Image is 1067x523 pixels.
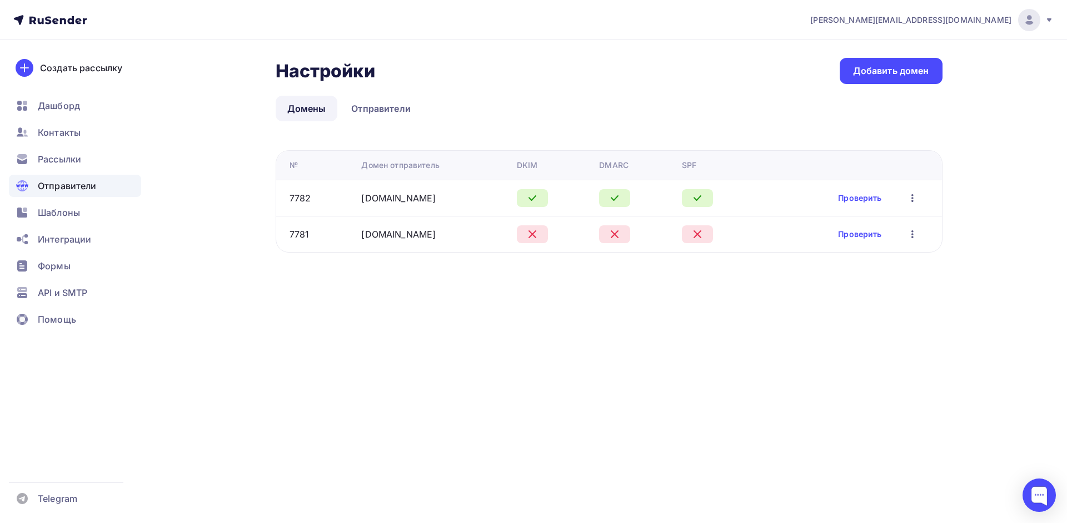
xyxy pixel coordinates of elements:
[361,229,436,240] a: [DOMAIN_NAME]
[40,61,122,75] div: Создать рассылку
[9,121,141,144] a: Контакты
[38,152,81,166] span: Рассылки
[838,193,881,204] a: Проверить
[838,229,881,240] a: Проверить
[38,286,87,299] span: API и SMTP
[9,148,141,170] a: Рассылки
[276,96,338,121] a: Домены
[38,259,71,273] span: Формы
[290,228,310,241] div: 7781
[276,60,375,82] h2: Настройки
[290,191,311,205] div: 7782
[599,160,629,171] div: DMARC
[38,126,81,139] span: Контакты
[9,175,141,197] a: Отправители
[9,95,141,117] a: Дашборд
[9,255,141,277] a: Формы
[38,313,76,326] span: Помощь
[810,9,1054,31] a: [PERSON_NAME][EMAIL_ADDRESS][DOMAIN_NAME]
[517,160,538,171] div: DKIM
[361,193,436,204] a: [DOMAIN_NAME]
[38,99,80,112] span: Дашборд
[682,160,696,171] div: SPF
[361,160,439,171] div: Домен отправитель
[853,65,929,77] div: Добавить домен
[38,492,77,505] span: Telegram
[38,233,91,246] span: Интеграции
[290,160,298,171] div: №
[38,179,97,193] span: Отправители
[9,201,141,224] a: Шаблоны
[340,96,422,121] a: Отправители
[810,14,1011,26] span: [PERSON_NAME][EMAIL_ADDRESS][DOMAIN_NAME]
[38,206,80,219] span: Шаблоны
